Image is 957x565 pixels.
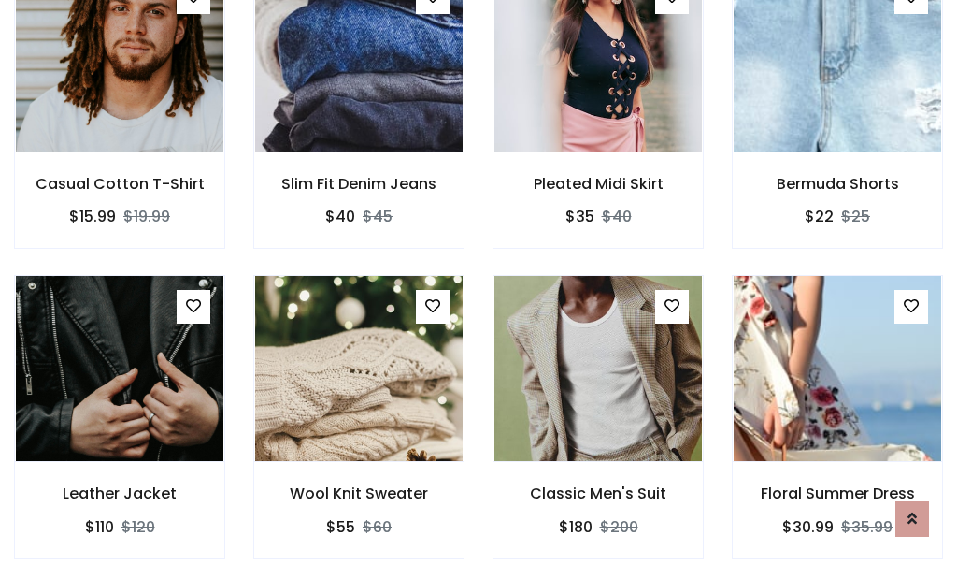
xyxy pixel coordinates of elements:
del: $40 [602,206,632,227]
h6: $40 [325,208,355,225]
h6: $180 [559,518,593,536]
del: $120 [121,516,155,538]
h6: $35 [565,208,594,225]
del: $19.99 [123,206,170,227]
h6: Bermuda Shorts [733,175,942,193]
h6: Slim Fit Denim Jeans [254,175,464,193]
h6: $55 [326,518,355,536]
h6: Leather Jacket [15,485,224,502]
h6: Casual Cotton T-Shirt [15,175,224,193]
del: $35.99 [841,516,893,538]
del: $25 [841,206,870,227]
h6: $30.99 [782,518,834,536]
h6: Wool Knit Sweater [254,485,464,502]
h6: $22 [805,208,834,225]
h6: $15.99 [69,208,116,225]
del: $200 [600,516,638,538]
del: $45 [363,206,393,227]
h6: $110 [85,518,114,536]
h6: Classic Men's Suit [493,485,703,502]
h6: Floral Summer Dress [733,485,942,502]
del: $60 [363,516,392,538]
h6: Pleated Midi Skirt [493,175,703,193]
